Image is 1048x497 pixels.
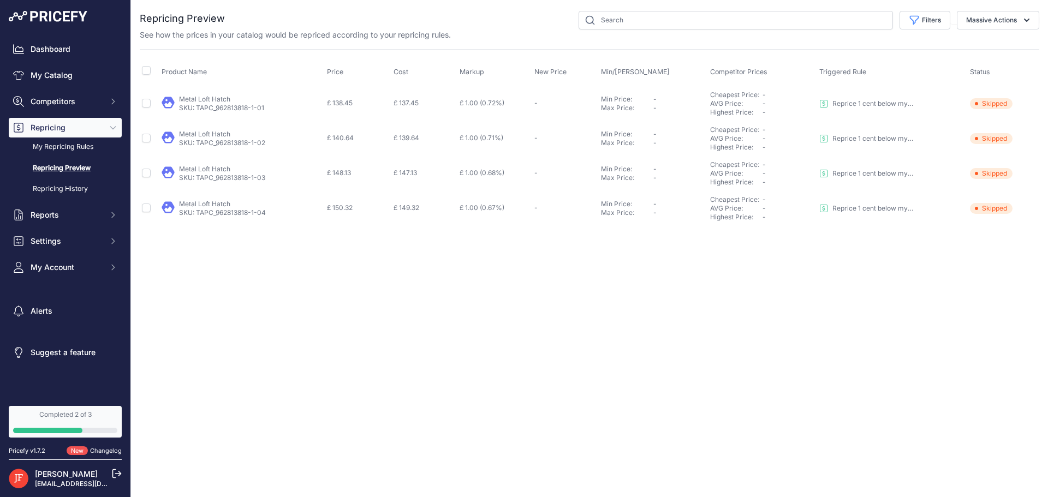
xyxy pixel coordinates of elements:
a: Reprice 1 cent below my cheapest competitor [819,169,914,178]
span: Competitors [31,96,102,107]
button: Massive Actions [957,11,1039,29]
img: Pricefy Logo [9,11,87,22]
p: Reprice 1 cent below my cheapest competitor [832,99,914,108]
span: - [653,173,657,182]
span: - [763,143,766,151]
span: - [763,169,766,177]
a: Completed 2 of 3 [9,406,122,438]
span: Triggered Rule [819,68,866,76]
a: Changelog [90,447,122,454]
span: - [534,134,538,142]
a: Cheapest Price: [710,91,759,99]
span: - [534,169,538,177]
span: - [653,208,657,217]
span: - [534,99,538,107]
span: £ 140.64 [327,134,354,142]
span: - [534,203,538,212]
span: - [763,160,766,169]
span: £ 1.00 (0.68%) [460,169,504,177]
span: - [763,99,766,107]
div: Min Price: [601,200,653,208]
div: AVG Price: [710,134,763,143]
a: Metal Loft Hatch [179,165,230,173]
a: Dashboard [9,39,122,59]
span: Skipped [970,203,1013,214]
div: Min Price: [601,95,653,104]
div: Min Price: [601,130,653,139]
a: My Repricing Rules [9,137,122,157]
a: Reprice 1 cent below my cheapest competitor [819,99,914,108]
div: Max Price: [601,104,653,112]
nav: Sidebar [9,39,122,393]
span: Skipped [970,168,1013,179]
span: £ 148.13 [327,169,351,177]
span: - [763,204,766,212]
a: SKU: TAPC_962813818-1-04 [179,208,266,217]
span: - [653,104,657,112]
span: - [653,130,657,138]
span: Skipped [970,98,1013,109]
span: £ 1.00 (0.67%) [460,203,504,212]
a: Metal Loft Hatch [179,200,230,208]
span: £ 139.64 [394,134,419,142]
a: SKU: TAPC_962813818-1-03 [179,173,265,182]
span: New [67,446,88,456]
h2: Repricing Preview [140,11,225,26]
span: Cost [394,68,408,76]
a: Highest Price: [710,178,753,186]
button: Repricing [9,118,122,137]
a: Repricing Preview [9,159,122,178]
div: Min Price: [601,165,653,173]
span: £ 1.00 (0.71%) [460,134,503,142]
span: £ 147.13 [394,169,417,177]
a: My Catalog [9,65,122,85]
p: Reprice 1 cent below my cheapest competitor [832,169,914,178]
span: Settings [31,236,102,247]
button: My Account [9,258,122,277]
button: Reports [9,205,122,225]
span: Skipped [970,133,1013,144]
a: Highest Price: [710,143,753,151]
span: - [653,139,657,147]
p: Reprice 1 cent below my cheapest competitor [832,204,914,213]
span: £ 137.45 [394,99,419,107]
span: £ 1.00 (0.72%) [460,99,504,107]
span: - [763,213,766,221]
p: Reprice 1 cent below my cheapest competitor [832,134,914,143]
span: - [653,200,657,208]
a: Highest Price: [710,213,753,221]
span: - [763,91,766,99]
span: £ 150.32 [327,203,353,212]
a: Alerts [9,301,122,321]
span: £ 138.45 [327,99,353,107]
span: Markup [460,68,484,76]
div: Max Price: [601,208,653,217]
span: - [653,165,657,173]
span: - [763,125,766,134]
span: Product Name [162,68,207,76]
span: Reports [31,209,102,220]
a: Highest Price: [710,108,753,116]
span: - [763,178,766,186]
p: See how the prices in your catalog would be repriced according to your repricing rules. [140,29,451,40]
a: Suggest a feature [9,343,122,362]
a: SKU: TAPC_962813818-1-02 [179,139,265,147]
div: Pricefy v1.7.2 [9,446,45,456]
span: Status [970,68,990,76]
div: AVG Price: [710,99,763,108]
a: Metal Loft Hatch [179,130,230,138]
button: Settings [9,231,122,251]
span: - [763,108,766,116]
input: Search [579,11,893,29]
span: Price [327,68,343,76]
span: Min/[PERSON_NAME] [601,68,670,76]
span: Repricing [31,122,102,133]
span: - [653,95,657,103]
a: Cheapest Price: [710,160,759,169]
span: £ 149.32 [394,203,419,212]
a: Cheapest Price: [710,195,759,203]
a: Cheapest Price: [710,125,759,134]
span: - [763,134,766,142]
span: - [763,195,766,203]
button: Competitors [9,92,122,111]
